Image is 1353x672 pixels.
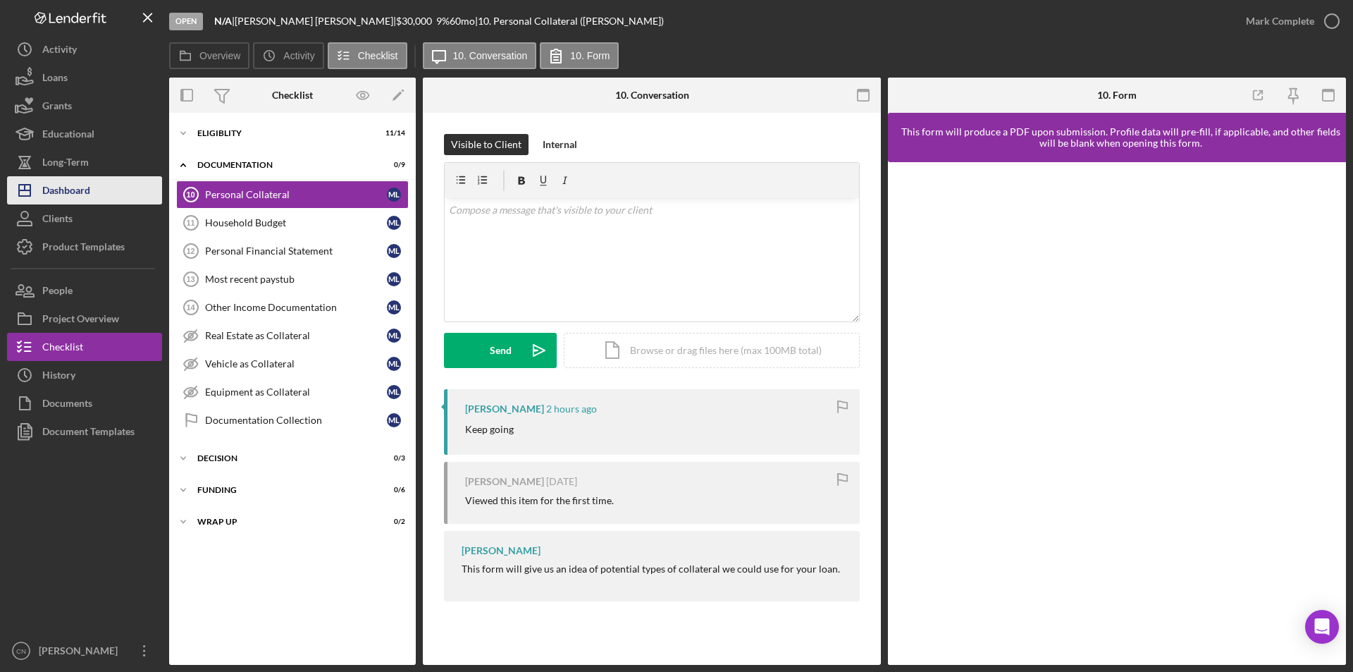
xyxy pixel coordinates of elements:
div: Send [490,333,512,368]
div: Equipment as Collateral [205,386,387,398]
a: 13Most recent paystubML [176,265,409,293]
button: CN[PERSON_NAME] [7,637,162,665]
a: 10Personal CollateralML [176,181,409,209]
div: This form will produce a PDF upon submission. Profile data will pre-fill, if applicable, and othe... [895,126,1346,149]
tspan: 13 [186,275,194,283]
b: N/A [214,15,232,27]
div: Internal [543,134,577,155]
text: CN [16,647,26,655]
div: Open Intercom Messenger [1305,610,1339,644]
label: Activity [283,50,314,61]
div: 0 / 6 [380,486,405,494]
label: Checklist [358,50,398,61]
a: Documentation CollectionML [176,406,409,434]
p: Keep going [465,422,514,437]
div: Other Income Documentation [205,302,387,313]
div: M L [387,413,401,427]
div: Open [169,13,203,30]
tspan: 10 [186,190,194,199]
div: M L [387,385,401,399]
div: [PERSON_NAME] [PERSON_NAME] | [235,16,396,27]
div: Personal Collateral [205,189,387,200]
div: 60 mo [450,16,475,27]
div: Eligiblity [197,129,370,138]
a: 11Household BudgetML [176,209,409,237]
div: Funding [197,486,370,494]
a: 14Other Income DocumentationML [176,293,409,322]
div: M L [387,272,401,286]
div: 10. Form [1097,90,1137,101]
div: Household Budget [205,217,387,228]
time: 2025-09-06 18:38 [546,476,577,487]
iframe: Lenderfit form [902,176,1333,651]
div: Documentation [197,161,370,169]
label: 10. Conversation [453,50,528,61]
div: Viewed this item for the first time. [465,495,614,506]
div: M L [387,244,401,258]
div: 0 / 3 [380,454,405,463]
div: Vehicle as Collateral [205,358,387,369]
button: 10. Form [540,42,619,69]
a: 12Personal Financial StatementML [176,237,409,265]
div: [PERSON_NAME] [462,545,540,556]
div: 0 / 9 [380,161,405,169]
div: [PERSON_NAME] [465,403,544,415]
div: Documentation Collection [205,415,387,426]
div: 11 / 14 [380,129,405,138]
div: Real Estate as Collateral [205,330,387,341]
div: [PERSON_NAME] [465,476,544,487]
a: Equipment as CollateralML [176,378,409,406]
tspan: 14 [186,303,195,312]
tspan: 11 [186,219,194,227]
button: Overview [169,42,249,69]
div: 0 / 2 [380,518,405,526]
div: Mark Complete [1246,7,1314,35]
div: M L [387,300,401,314]
div: Checklist [272,90,313,101]
div: 10. Conversation [615,90,689,101]
button: Mark Complete [1232,7,1346,35]
div: M L [387,357,401,371]
button: Activity [253,42,323,69]
div: Personal Financial Statement [205,245,387,257]
a: Vehicle as CollateralML [176,350,409,378]
button: Internal [536,134,584,155]
button: Checklist [328,42,407,69]
button: Send [444,333,557,368]
time: 2025-09-09 14:17 [546,403,597,415]
div: M L [387,329,401,343]
div: | [214,16,235,27]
